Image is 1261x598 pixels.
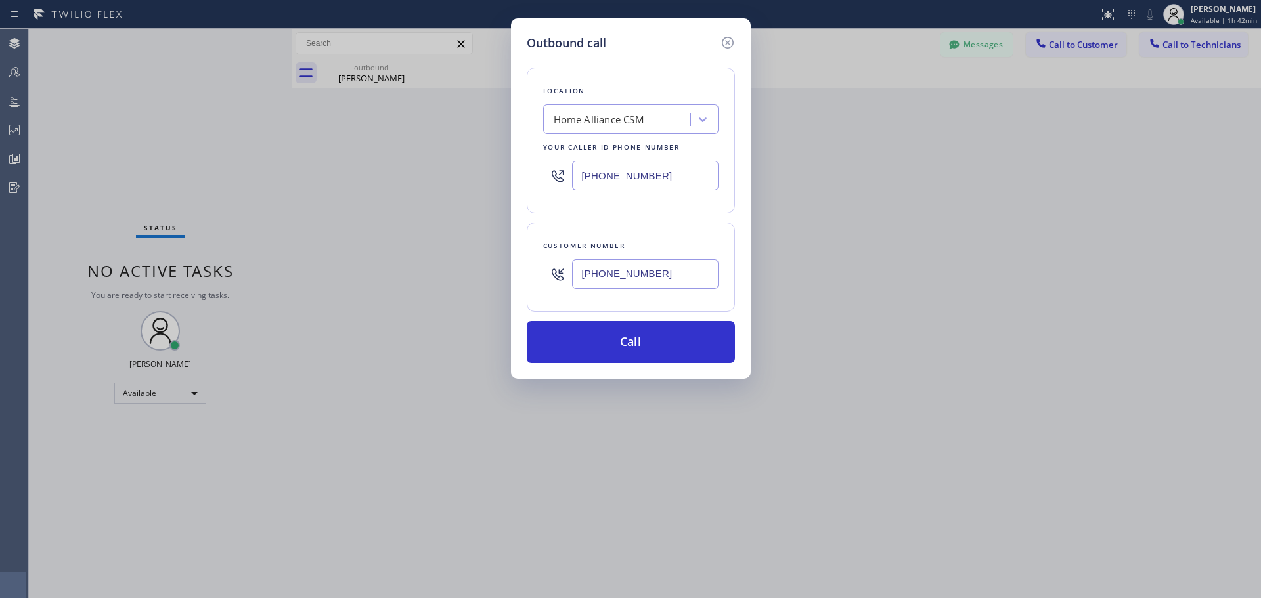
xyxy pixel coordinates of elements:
[543,140,719,154] div: Your caller id phone number
[543,239,719,253] div: Customer number
[527,34,606,52] h5: Outbound call
[554,112,644,127] div: Home Alliance CSM
[527,321,735,363] button: Call
[572,259,719,289] input: (123) 456-7890
[572,161,719,190] input: (123) 456-7890
[543,84,719,98] div: Location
